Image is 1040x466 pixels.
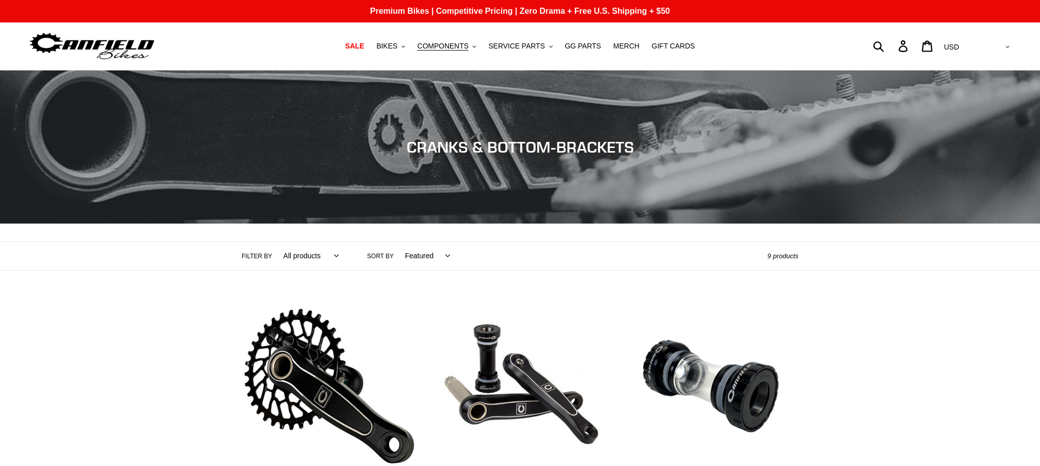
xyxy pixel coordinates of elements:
button: SERVICE PARTS [483,39,557,53]
span: BIKES [376,42,397,51]
label: Filter by [242,252,272,261]
button: COMPONENTS [412,39,481,53]
a: GIFT CARDS [647,39,700,53]
span: MERCH [613,42,640,51]
button: BIKES [371,39,410,53]
span: CRANKS & BOTTOM-BRACKETS [407,138,634,156]
a: GG PARTS [560,39,606,53]
span: GIFT CARDS [652,42,695,51]
input: Search [879,35,905,57]
span: SALE [345,42,364,51]
a: MERCH [608,39,645,53]
span: 9 products [767,252,798,260]
label: Sort by [367,252,394,261]
img: Canfield Bikes [28,30,156,62]
span: SERVICE PARTS [488,42,545,51]
span: GG PARTS [565,42,601,51]
span: COMPONENTS [417,42,468,51]
a: SALE [340,39,369,53]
